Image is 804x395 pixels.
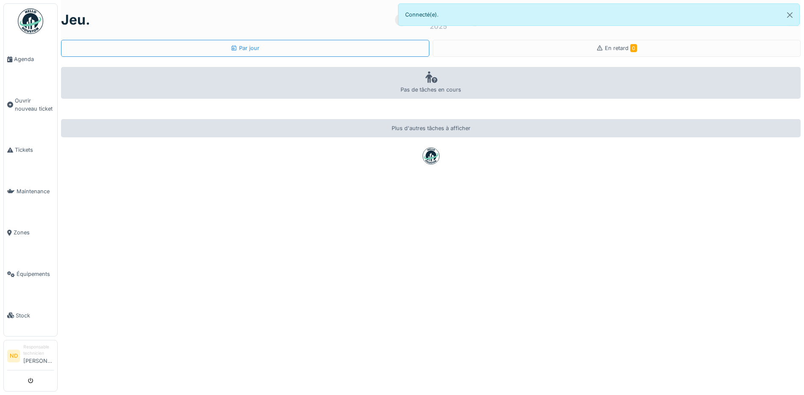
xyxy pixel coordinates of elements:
div: 2025 [430,21,447,31]
span: Équipements [17,270,54,278]
a: Stock [4,295,57,336]
div: Pas de tâches en cours [61,67,801,99]
span: Stock [16,312,54,320]
span: En retard [605,45,637,51]
button: Close [780,4,799,26]
a: ND Responsable technicien[PERSON_NAME] [7,344,54,370]
a: Ouvrir nouveau ticket [4,80,57,130]
div: Par jour [231,44,259,52]
span: Agenda [14,55,54,63]
li: ND [7,350,20,362]
a: Équipements [4,253,57,295]
li: [PERSON_NAME] [23,344,54,368]
a: Agenda [4,39,57,80]
img: badge-BVDL4wpA.svg [423,147,440,164]
div: Responsable technicien [23,344,54,357]
span: Maintenance [17,187,54,195]
a: Maintenance [4,171,57,212]
img: Badge_color-CXgf-gQk.svg [18,8,43,34]
div: Connecté(e). [398,3,800,26]
span: Tickets [15,146,54,154]
h1: jeu. [61,12,90,28]
span: Zones [14,228,54,236]
a: Zones [4,212,57,253]
div: Plus d'autres tâches à afficher [61,119,801,137]
span: 0 [630,44,637,52]
a: Tickets [4,129,57,171]
span: Ouvrir nouveau ticket [15,97,54,113]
